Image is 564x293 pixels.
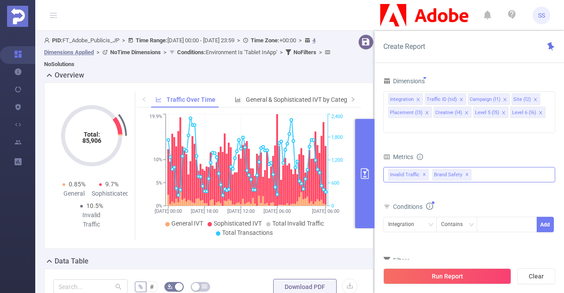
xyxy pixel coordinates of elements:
b: Conditions : [177,49,206,56]
i: icon: table [202,284,207,289]
span: Invalid Traffic [388,169,429,181]
span: General IVT [171,220,203,227]
b: PID: [52,37,63,44]
i: icon: close [533,97,538,103]
i: icon: right [350,96,356,102]
i: icon: bg-colors [167,284,173,289]
div: Contains [441,217,469,232]
div: Traffic ID (tid) [427,94,457,105]
button: Clear [517,268,555,284]
div: Campaign (l1) [470,94,501,105]
i: icon: close [459,97,464,103]
i: icon: close [464,111,469,116]
span: 10.5% [86,202,103,209]
span: 9.7% [105,181,119,188]
span: > [234,37,243,44]
span: FT_Adobe_Publicis_JP [DATE] 00:00 - [DATE] 23:59 +00:00 [44,37,333,67]
div: Site (l2) [513,94,531,105]
h2: Data Table [55,256,89,267]
button: Run Report [383,268,511,284]
i: icon: info-circle [417,154,423,160]
span: Environment Is 'Tablet InApp' [177,49,277,56]
div: Invalid Traffic [74,211,109,229]
span: > [161,49,169,56]
span: ✕ [465,170,469,180]
span: Create Report [383,42,425,51]
b: No Solutions [44,61,74,67]
span: % [138,283,143,290]
b: No Filters [293,49,316,56]
div: Sophisticated [92,189,126,198]
span: Traffic Over Time [167,96,215,103]
i: icon: bar-chart [235,96,241,103]
span: SS [538,7,545,24]
img: Protected Media [7,6,28,27]
li: Creative (l4) [434,107,471,118]
b: Time Zone: [251,37,279,44]
tspan: [DATE] 18:00 [191,208,218,214]
tspan: 0 [331,203,334,209]
tspan: Total: [83,131,100,138]
span: Total Transactions [222,229,273,236]
tspan: [DATE] 12:00 [227,208,254,214]
i: icon: user [44,37,52,43]
span: Sophisticated IVT [214,220,262,227]
button: Add [537,217,554,232]
span: Conditions [393,203,433,210]
div: Creative (l4) [435,107,462,119]
tspan: 2,400 [331,114,343,120]
li: Integration [388,93,423,105]
tspan: 19.9% [149,114,162,120]
span: Metrics [383,153,413,160]
span: Dimensions [383,78,425,85]
li: Traffic ID (tid) [425,93,466,105]
li: Site (l2) [512,93,540,105]
span: > [94,49,102,56]
h2: Overview [55,70,84,81]
tspan: 85,906 [82,137,101,144]
i: icon: down [428,222,434,228]
span: > [296,37,304,44]
i: icon: close [501,111,506,116]
div: Integration [388,217,420,232]
i: icon: close [416,97,420,103]
b: Time Range: [136,37,167,44]
tspan: 600 [331,180,339,186]
div: Integration [390,94,414,105]
tspan: 1,800 [331,134,343,140]
li: Placement (l3) [388,107,432,118]
span: General & Sophisticated IVT by Category [246,96,356,103]
i: icon: down [469,222,474,228]
li: Level 5 (l5) [473,107,508,118]
tspan: [DATE] 00:00 [155,208,182,214]
div: Placement (l3) [390,107,423,119]
span: 0.85% [69,181,85,188]
div: General [57,189,92,198]
span: > [277,49,286,56]
i: icon: left [141,96,147,102]
li: Campaign (l1) [468,93,510,105]
tspan: 0% [156,203,162,209]
span: Total Invalid Traffic [272,220,324,227]
tspan: 1,200 [331,157,343,163]
i: icon: close [538,111,543,116]
span: Brand Safety [432,169,471,181]
div: Level 5 (l5) [475,107,499,119]
li: Level 6 (l6) [510,107,545,118]
span: ✕ [423,170,426,180]
span: > [119,37,128,44]
i: icon: line-chart [156,96,162,103]
i: icon: info-circle [426,203,433,210]
i: icon: close [425,111,429,116]
tspan: [DATE] 06:00 [312,208,339,214]
tspan: 10% [153,157,162,163]
span: # [150,283,154,290]
tspan: 5% [156,180,162,186]
i: icon: close [503,97,507,103]
span: Filters [383,257,410,264]
div: Level 6 (l6) [512,107,536,119]
tspan: [DATE] 06:00 [263,208,291,214]
span: > [316,49,325,56]
b: No Time Dimensions [110,49,161,56]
